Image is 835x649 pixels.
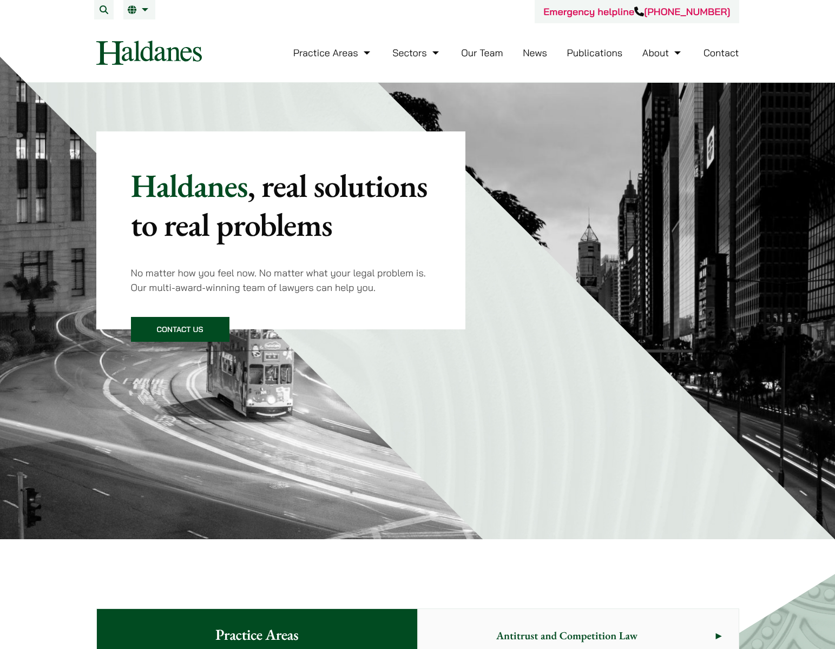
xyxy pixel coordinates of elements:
[392,47,441,59] a: Sectors
[96,41,202,65] img: Logo of Haldanes
[461,47,503,59] a: Our Team
[128,5,151,14] a: EN
[131,164,428,246] mark: , real solutions to real problems
[703,47,739,59] a: Contact
[642,47,683,59] a: About
[131,317,229,342] a: Contact Us
[567,47,623,59] a: Publications
[131,166,431,244] p: Haldanes
[131,266,431,295] p: No matter how you feel now. No matter what your legal problem is. Our multi-award-winning team of...
[293,47,373,59] a: Practice Areas
[523,47,547,59] a: News
[543,5,730,18] a: Emergency helpline[PHONE_NUMBER]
